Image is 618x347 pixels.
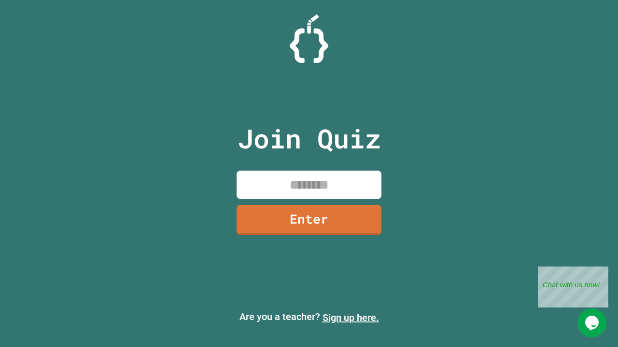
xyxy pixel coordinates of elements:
[8,309,610,325] p: Are you a teacher?
[237,205,381,235] a: Enter
[538,267,608,307] iframe: chat widget
[323,312,379,323] a: Sign up here.
[290,14,328,63] img: Logo.svg
[238,119,381,159] p: Join Quiz
[577,308,608,337] iframe: chat widget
